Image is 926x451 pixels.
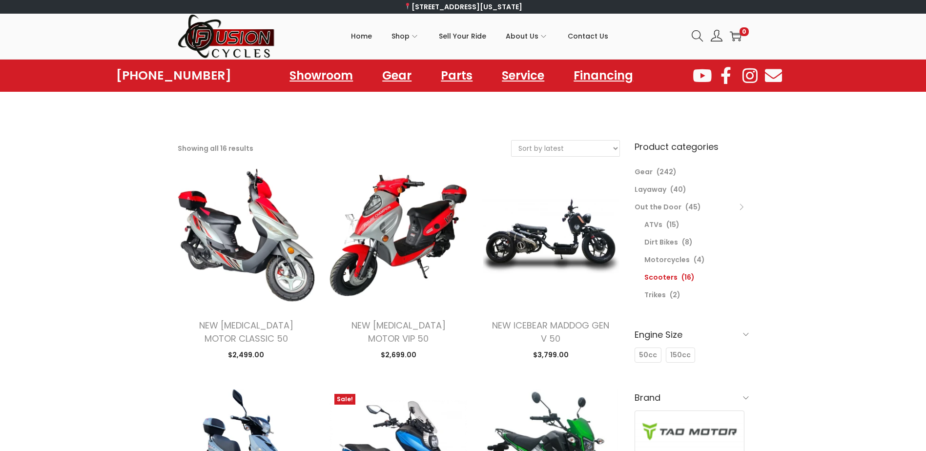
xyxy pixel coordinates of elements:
[178,142,253,155] p: Showing all 16 results
[391,24,410,48] span: Shop
[635,184,666,194] a: Layaway
[670,184,686,194] span: (40)
[351,14,372,58] a: Home
[439,24,486,48] span: Sell Your Ride
[492,64,554,87] a: Service
[404,3,411,10] img: 📍
[228,350,264,360] span: 2,499.00
[381,350,416,360] span: 2,699.00
[670,350,691,360] span: 150cc
[635,202,681,212] a: Out the Door
[670,290,680,300] span: (2)
[404,2,522,12] a: [STREET_ADDRESS][US_STATE]
[657,167,677,177] span: (242)
[564,64,643,87] a: Financing
[681,272,695,282] span: (16)
[275,14,684,58] nav: Primary navigation
[730,30,741,42] a: 0
[381,350,385,360] span: $
[635,167,653,177] a: Gear
[512,141,619,156] select: Shop order
[351,319,446,345] a: NEW [MEDICAL_DATA] MOTOR VIP 50
[439,14,486,58] a: Sell Your Ride
[568,14,608,58] a: Contact Us
[644,272,678,282] a: Scooters
[644,290,666,300] a: Trikes
[506,14,548,58] a: About Us
[644,237,678,247] a: Dirt Bikes
[506,24,538,48] span: About Us
[635,386,749,409] h6: Brand
[644,220,662,229] a: ATVs
[492,319,609,345] a: NEW ICEBEAR MADDOG GEN V 50
[533,350,537,360] span: $
[228,350,232,360] span: $
[280,64,643,87] nav: Menu
[391,14,419,58] a: Shop
[280,64,363,87] a: Showroom
[533,350,569,360] span: 3,799.00
[644,255,690,265] a: Motorcycles
[116,69,231,82] a: [PHONE_NUMBER]
[178,14,275,59] img: Woostify retina logo
[635,140,749,153] h6: Product categories
[351,24,372,48] span: Home
[635,323,749,346] h6: Engine Size
[685,202,701,212] span: (45)
[431,64,482,87] a: Parts
[694,255,705,265] span: (4)
[372,64,421,87] a: Gear
[639,350,657,360] span: 50cc
[666,220,679,229] span: (15)
[199,319,293,345] a: NEW [MEDICAL_DATA] MOTOR CLASSIC 50
[682,237,693,247] span: (8)
[568,24,608,48] span: Contact Us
